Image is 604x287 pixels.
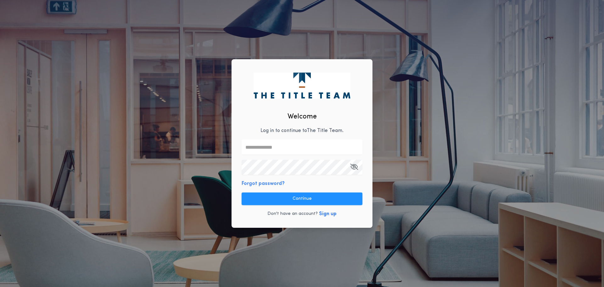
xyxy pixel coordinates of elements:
[260,127,344,135] p: Log in to continue to The Title Team .
[319,210,337,218] button: Sign up
[242,180,285,187] button: Forgot password?
[288,112,317,122] h2: Welcome
[254,72,350,98] img: logo
[242,192,362,205] button: Continue
[267,211,318,217] p: Don't have an account?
